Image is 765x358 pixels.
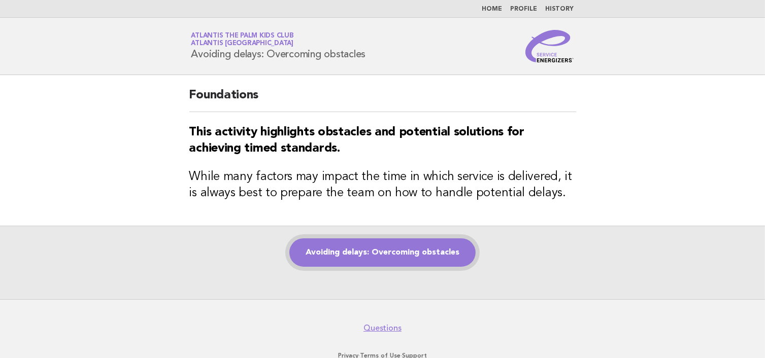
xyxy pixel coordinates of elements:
[189,87,576,112] h2: Foundations
[191,32,294,47] a: Atlantis The Palm Kids ClubAtlantis [GEOGRAPHIC_DATA]
[363,323,402,333] a: Questions
[189,126,524,155] strong: This activity highlights obstacles and potential solutions for achieving timed standards.
[482,6,503,12] a: Home
[191,41,294,47] span: Atlantis [GEOGRAPHIC_DATA]
[289,238,476,267] a: Avoiding delays: Overcoming obstacles
[546,6,574,12] a: History
[191,33,366,59] h1: Avoiding delays: Overcoming obstacles
[189,169,576,201] h3: While many factors may impact the time in which service is delivered, it is always best to prepar...
[525,30,574,62] img: Service Energizers
[511,6,538,12] a: Profile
